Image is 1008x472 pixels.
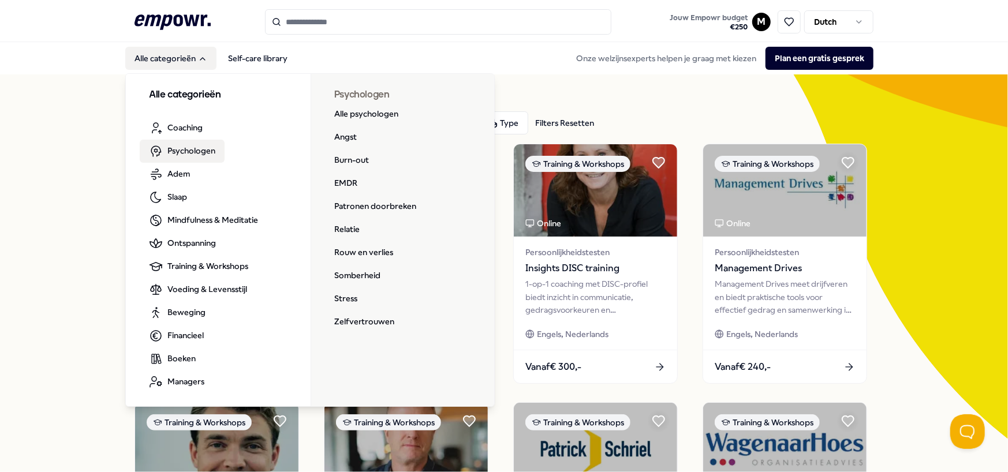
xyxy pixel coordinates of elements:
[325,172,367,195] a: EMDR
[140,301,215,324] a: Beweging
[715,261,855,276] span: Management Drives
[140,163,199,186] a: Adem
[149,88,288,103] h3: Alle categorieën
[140,370,214,394] a: Managers
[125,47,216,70] button: Alle categorieën
[715,217,751,230] div: Online
[525,278,666,316] div: 1-op-1 coaching met DISC-profiel biedt inzicht in communicatie, gedragsvoorkeuren en ontwikkelpun...
[325,149,378,172] a: Burn-out
[567,47,873,70] div: Onze welzijnsexperts helpen je graag met kiezen
[525,414,630,430] div: Training & Workshops
[336,414,441,430] div: Training & Workshops
[167,121,203,134] span: Coaching
[670,23,748,32] span: € 250
[665,10,752,34] a: Jouw Empowr budget€250
[525,359,581,374] span: Vanaf € 300,-
[752,13,771,31] button: M
[140,347,205,370] a: Boeken
[513,144,678,384] a: package imageTraining & WorkshopsOnlinePersoonlijkheidstestenInsights DISC training1-op-1 coachin...
[140,255,257,278] a: Training & Workshops
[525,217,561,230] div: Online
[514,144,677,237] img: package image
[325,264,390,287] a: Somberheid
[219,47,297,70] a: Self-care library
[703,144,867,237] img: package image
[325,287,367,310] a: Stress
[525,261,666,276] span: Insights DISC training
[703,144,867,384] a: package imageTraining & WorkshopsOnlinePersoonlijkheidstestenManagement DrivesManagement Drives m...
[167,213,258,226] span: Mindfulness & Meditatie
[167,329,204,342] span: Financieel
[525,156,630,172] div: Training & Workshops
[715,156,820,172] div: Training & Workshops
[140,140,225,163] a: Psychologen
[125,47,297,70] nav: Main
[140,186,196,209] a: Slaap
[766,47,873,70] button: Plan een gratis gesprek
[334,88,472,103] h3: Psychologen
[325,310,404,334] a: Zelfvertrouwen
[715,359,771,374] span: Vanaf € 240,-
[325,103,408,126] a: Alle psychologen
[715,278,855,316] div: Management Drives meet drijfveren en biedt praktische tools voor effectief gedrag en samenwerking...
[537,328,608,340] span: Engels, Nederlands
[167,144,215,157] span: Psychologen
[535,117,594,129] div: Filters Resetten
[670,13,748,23] span: Jouw Empowr budget
[265,9,611,35] input: Search for products, categories or subcategories
[167,167,190,180] span: Adem
[479,111,528,134] button: Type
[167,352,196,365] span: Boeken
[126,74,495,407] div: Alle categorieën
[715,414,820,430] div: Training & Workshops
[667,11,750,34] button: Jouw Empowr budget€250
[726,328,798,340] span: Engels, Nederlands
[167,283,247,295] span: Voeding & Levensstijl
[140,209,267,232] a: Mindfulness & Meditatie
[140,324,213,347] a: Financieel
[167,375,204,388] span: Managers
[325,218,369,241] a: Relatie
[325,126,366,149] a: Angst
[950,414,985,449] iframe: Help Scout Beacon - Open
[325,195,425,218] a: Patronen doorbreken
[525,246,666,259] span: Persoonlijkheidstesten
[167,190,187,203] span: Slaap
[140,278,256,301] a: Voeding & Levensstijl
[140,232,225,255] a: Ontspanning
[167,260,248,272] span: Training & Workshops
[167,237,216,249] span: Ontspanning
[167,306,206,319] span: Beweging
[325,241,402,264] a: Rouw en verlies
[715,246,855,259] span: Persoonlijkheidstesten
[140,117,212,140] a: Coaching
[147,414,252,430] div: Training & Workshops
